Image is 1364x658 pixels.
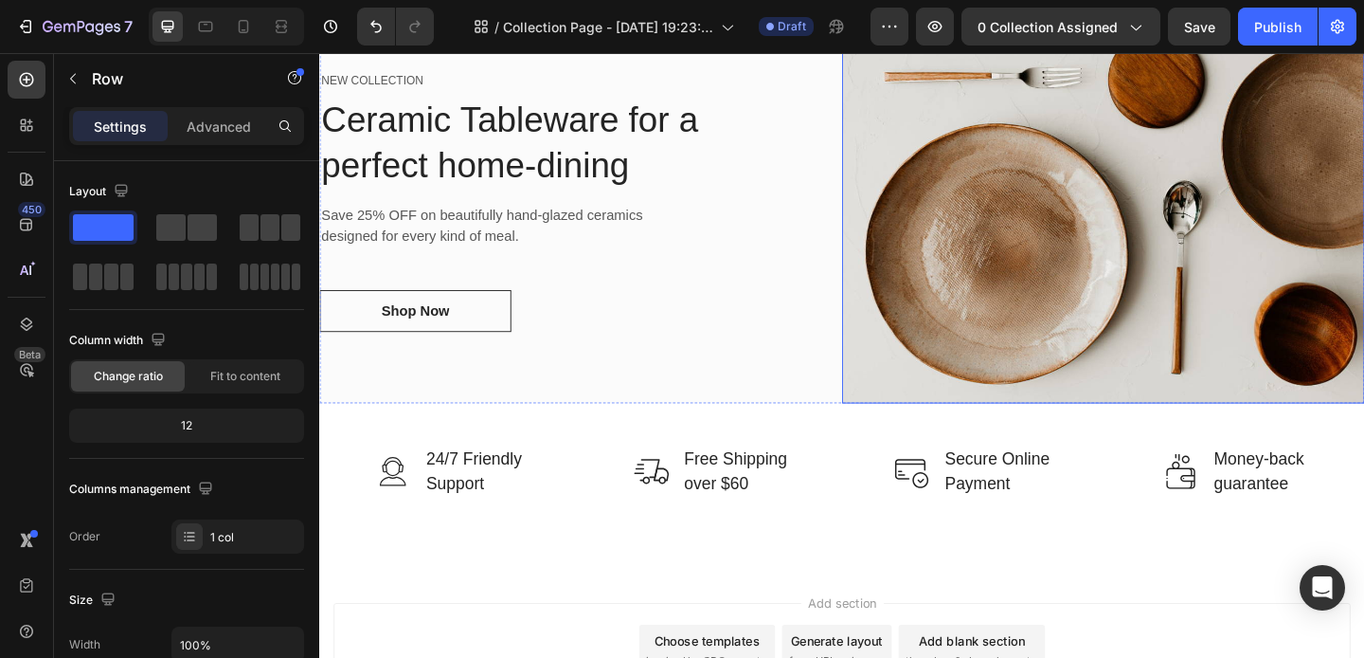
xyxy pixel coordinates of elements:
[61,436,99,474] img: Alt Image
[973,455,1071,483] p: guarantee
[652,630,767,649] div: Add blank section
[124,15,133,38] p: 7
[778,18,806,35] span: Draft
[116,429,220,483] p: 24/7 Friendly Support
[524,588,614,608] span: Add section
[1184,19,1215,35] span: Save
[625,436,663,474] img: Alt Image
[8,8,141,46] button: 7
[187,117,251,137] p: Advanced
[494,17,499,37] span: /
[69,179,133,205] div: Layout
[69,328,170,354] div: Column width
[1168,8,1230,46] button: Save
[18,202,45,217] div: 450
[365,630,479,649] div: Choose templates
[69,528,100,545] div: Order
[680,429,794,483] p: Secure Online Payment
[319,53,1364,658] iframe: Design area
[342,436,380,474] img: Alt Image
[978,17,1118,37] span: 0 collection assigned
[357,8,434,46] div: Undo/Redo
[513,630,613,649] div: Generate layout
[1238,8,1318,46] button: Publish
[210,368,280,385] span: Fit to content
[94,117,147,137] p: Settings
[1254,17,1301,37] div: Publish
[918,436,956,474] img: Alt Image
[503,17,713,37] span: Collection Page - [DATE] 19:23:46
[92,67,253,90] p: Row
[69,477,217,503] div: Columns management
[210,529,299,546] div: 1 col
[397,429,509,483] p: Free Shipping over $60
[14,347,45,362] div: Beta
[1300,565,1345,611] div: Open Intercom Messenger
[69,636,100,653] div: Width
[73,412,300,439] div: 12
[69,588,119,613] div: Size
[94,368,163,385] span: Change ratio
[973,429,1071,456] p: Money-back
[961,8,1160,46] button: 0 collection assigned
